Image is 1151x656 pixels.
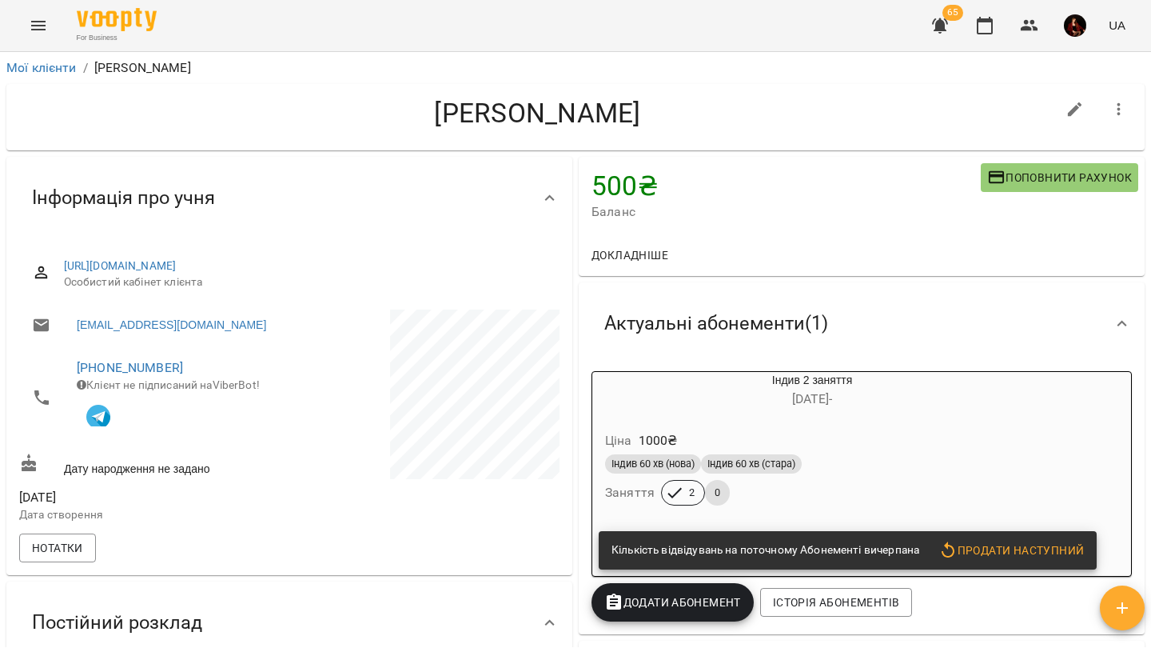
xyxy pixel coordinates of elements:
[938,541,1084,560] span: Продати наступний
[77,360,183,375] a: [PHONE_NUMBER]
[1102,10,1132,40] button: UA
[591,583,754,622] button: Додати Абонемент
[6,58,1145,78] nav: breadcrumb
[592,372,1032,410] div: Індив 2 заняття
[611,536,919,565] div: Кількість відвідувань на поточному Абонементі вичерпана
[64,259,177,272] a: [URL][DOMAIN_NAME]
[591,202,981,222] span: Баланс
[605,482,655,504] h6: Заняття
[83,58,88,78] li: /
[77,317,266,333] a: [EMAIL_ADDRESS][DOMAIN_NAME]
[701,457,802,471] span: Індив 60 хв (стара)
[605,430,632,452] h6: Ціна
[32,610,202,635] span: Постійний розклад
[64,274,547,290] span: Особистий кабінет клієнта
[77,8,157,31] img: Voopty Logo
[981,163,1138,192] button: Поповнити рахунок
[579,282,1145,365] div: Актуальні абонементи(1)
[19,507,286,523] p: Дата створення
[679,486,704,500] span: 2
[6,60,77,75] a: Мої клієнти
[32,538,83,558] span: Нотатки
[19,534,96,562] button: Нотатки
[77,393,120,436] button: Клієнт підписаний на VooptyBot
[942,5,963,21] span: 65
[6,157,572,239] div: Інформація про учня
[773,593,899,612] span: Історія абонементів
[1109,17,1125,34] span: UA
[987,168,1132,187] span: Поповнити рахунок
[760,588,912,617] button: Історія абонементів
[32,186,215,210] span: Інформація про учня
[19,488,286,507] span: [DATE]
[19,97,1056,130] h4: [PERSON_NAME]
[591,170,981,202] h4: 500 ₴
[19,6,58,45] button: Menu
[591,246,668,265] span: Докладніше
[592,372,1032,525] button: Індив 2 заняття[DATE]- Ціна1000₴Індив 60 хв (нова)Індив 60 хв (стара)Заняття20
[932,536,1090,565] button: Продати наступний
[86,405,110,429] img: Telegram
[605,457,701,471] span: Індив 60 хв (нова)
[77,33,157,43] span: For Business
[604,593,741,612] span: Додати Абонемент
[1064,14,1086,37] img: e6de9153dec4ca9d7763537413c7a747.jpg
[705,486,730,500] span: 0
[16,450,289,480] div: Дату народження не задано
[77,378,260,391] span: Клієнт не підписаний на ViberBot!
[604,311,828,336] span: Актуальні абонементи ( 1 )
[639,431,678,450] p: 1000 ₴
[94,58,191,78] p: [PERSON_NAME]
[585,241,675,270] button: Докладніше
[792,391,832,406] span: [DATE] -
